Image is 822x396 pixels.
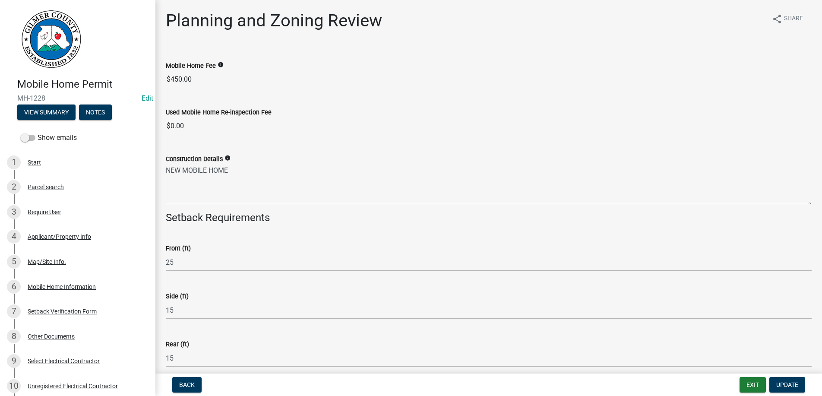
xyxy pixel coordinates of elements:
[166,110,272,116] label: Used Mobile Home Re-inspection Fee
[7,280,21,294] div: 6
[772,14,782,24] i: share
[769,377,805,393] button: Update
[17,9,82,69] img: Gilmer County, Georgia
[166,342,189,348] label: Rear (ft)
[784,14,803,24] span: Share
[21,133,77,143] label: Show emails
[28,333,75,339] div: Other Documents
[740,377,766,393] button: Exit
[166,246,191,252] label: Front (ft)
[166,63,216,69] label: Mobile Home Fee
[17,109,76,116] wm-modal-confirm: Summary
[142,94,153,102] a: Edit
[142,94,153,102] wm-modal-confirm: Edit Application Number
[166,156,223,162] label: Construction Details
[179,381,195,388] span: Back
[28,184,64,190] div: Parcel search
[7,205,21,219] div: 3
[28,209,61,215] div: Require User
[28,159,41,165] div: Start
[7,230,21,244] div: 4
[17,94,138,102] span: MH-1228
[28,358,100,364] div: Select Electrical Contractor
[79,109,112,116] wm-modal-confirm: Notes
[28,308,97,314] div: Setback Verification Form
[28,284,96,290] div: Mobile Home Information
[7,255,21,269] div: 5
[172,377,202,393] button: Back
[166,10,382,31] h1: Planning and Zoning Review
[776,381,798,388] span: Update
[17,78,149,91] h4: Mobile Home Permit
[28,234,91,240] div: Applicant/Property Info
[28,259,66,265] div: Map/Site Info.
[7,304,21,318] div: 7
[17,105,76,120] button: View Summary
[7,155,21,169] div: 1
[224,155,231,161] i: info
[218,62,224,68] i: info
[166,212,812,224] h4: Setback Requirements
[7,379,21,393] div: 10
[7,329,21,343] div: 8
[79,105,112,120] button: Notes
[28,383,118,389] div: Unregistered Electrical Contractor
[765,10,810,27] button: shareShare
[166,294,189,300] label: Side (ft)
[7,354,21,368] div: 9
[7,180,21,194] div: 2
